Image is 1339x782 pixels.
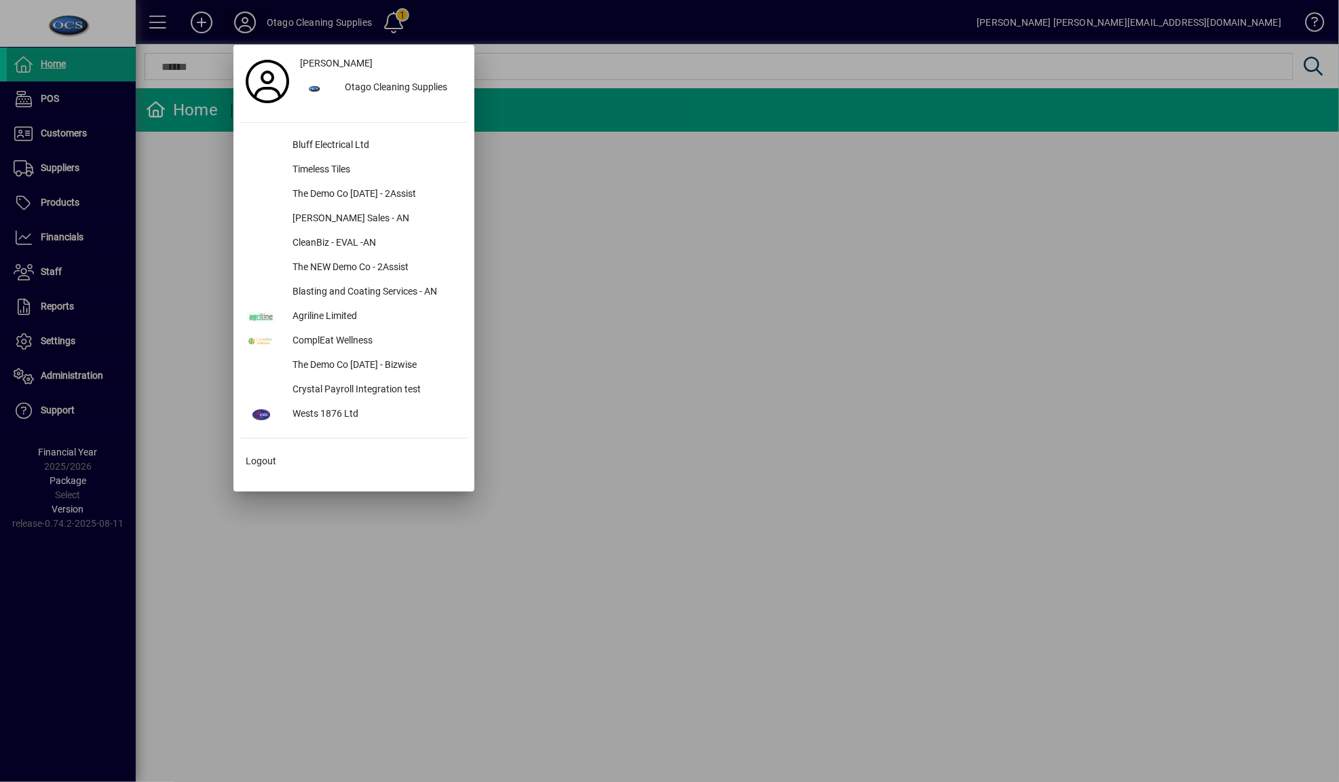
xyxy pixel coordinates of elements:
div: Bluff Electrical Ltd [282,134,468,158]
div: Agriline Limited [282,305,468,329]
div: Crystal Payroll Integration test [282,378,468,403]
button: [PERSON_NAME] Sales - AN [240,207,468,231]
div: The Demo Co [DATE] - 2Assist [282,183,468,207]
button: Logout [240,449,468,474]
button: Blasting and Coating Services - AN [240,280,468,305]
div: Otago Cleaning Supplies [334,76,468,100]
button: The NEW Demo Co - 2Assist [240,256,468,280]
button: ComplEat Wellness [240,329,468,354]
div: Wests 1876 Ltd [282,403,468,427]
div: The NEW Demo Co - 2Assist [282,256,468,280]
button: Bluff Electrical Ltd [240,134,468,158]
div: [PERSON_NAME] Sales - AN [282,207,468,231]
div: CleanBiz - EVAL -AN [282,231,468,256]
button: Wests 1876 Ltd [240,403,468,427]
button: The Demo Co [DATE] - Bizwise [240,354,468,378]
button: CleanBiz - EVAL -AN [240,231,468,256]
a: Profile [240,69,295,94]
button: The Demo Co [DATE] - 2Assist [240,183,468,207]
span: [PERSON_NAME] [300,56,373,71]
button: Timeless Tiles [240,158,468,183]
button: Agriline Limited [240,305,468,329]
div: Timeless Tiles [282,158,468,183]
button: Crystal Payroll Integration test [240,378,468,403]
div: ComplEat Wellness [282,329,468,354]
span: Logout [246,454,276,468]
div: The Demo Co [DATE] - Bizwise [282,354,468,378]
a: [PERSON_NAME] [295,52,468,76]
div: Blasting and Coating Services - AN [282,280,468,305]
button: Otago Cleaning Supplies [295,76,468,100]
